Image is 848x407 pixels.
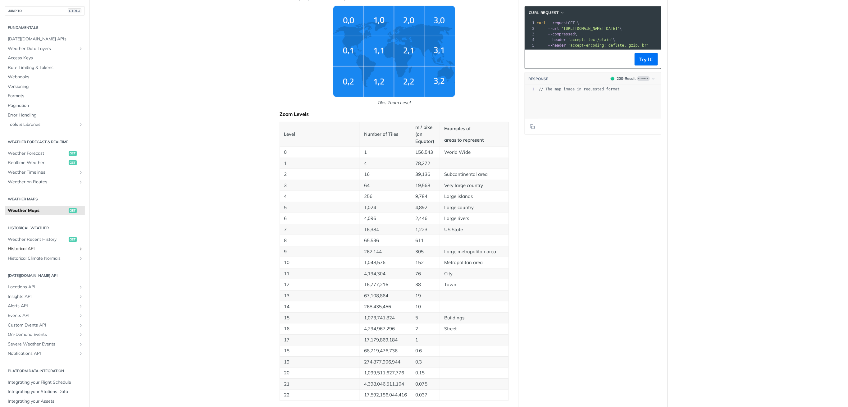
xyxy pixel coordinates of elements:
[284,369,356,377] p: 20
[611,77,614,80] span: 200
[78,323,83,328] button: Show subpages for Custom Events API
[548,43,566,48] span: --header
[5,225,85,231] h2: Historical Weather
[5,177,85,187] a: Weather on RoutesShow subpages for Weather on Routes
[284,292,356,300] p: 13
[78,246,83,251] button: Show subpages for Historical API
[8,74,83,80] span: Webhooks
[635,53,658,66] button: Try It!
[5,330,85,339] a: On-Demand EventsShow subpages for On-Demand Events
[364,248,407,255] p: 262,144
[8,112,83,118] span: Error Handling
[284,182,356,189] p: 3
[444,182,504,189] p: Very large country
[364,292,407,300] p: 67,108,864
[364,259,407,266] p: 1,048,576
[284,226,356,233] p: 7
[78,351,83,356] button: Show subpages for Notifications API
[444,314,504,322] p: Buildings
[548,21,568,25] span: --request
[364,131,407,138] p: Number of Tiles
[5,44,85,53] a: Weather Data LayersShow subpages for Weather Data Layers
[5,101,85,110] a: Pagination
[415,292,436,300] p: 19
[415,314,436,322] p: 5
[78,180,83,185] button: Show subpages for Weather on Routes
[527,10,567,16] button: cURL Request
[8,294,77,300] span: Insights API
[5,82,85,91] a: Versioning
[415,204,436,211] p: 4,892
[568,38,613,42] span: 'accept: text/plain'
[444,325,504,332] p: Street
[415,182,436,189] p: 19,568
[8,398,83,405] span: Integrating your Assets
[364,381,407,388] p: 4,398,046,511,104
[415,226,436,233] p: 1,223
[415,193,436,200] p: 9,784
[8,55,83,61] span: Access Keys
[8,179,77,185] span: Weather on Routes
[537,32,577,36] span: \
[528,76,549,82] button: RESPONSE
[78,313,83,318] button: Show subpages for Events API
[5,63,85,72] a: Rate Limiting & Tokens
[78,294,83,299] button: Show subpages for Insights API
[415,325,436,332] p: 2
[284,381,356,388] p: 21
[364,160,407,167] p: 4
[8,160,67,166] span: Realtime Weather
[5,387,85,396] a: Integrating your Stations Data
[415,336,436,344] p: 1
[364,193,407,200] p: 256
[5,149,85,158] a: Weather Forecastget
[284,248,356,255] p: 9
[8,341,77,347] span: Severe Weather Events
[5,321,85,330] a: Custom Events APIShow subpages for Custom Events API
[284,314,356,322] p: 15
[5,53,85,63] a: Access Keys
[284,336,356,344] p: 17
[280,6,509,106] span: Tiles Zoom Level
[364,182,407,189] p: 64
[364,215,407,222] p: 4,096
[8,169,77,176] span: Weather Timelines
[364,369,407,377] p: 1,099,511,627,776
[78,122,83,127] button: Show subpages for Tools & Libraries
[8,389,83,395] span: Integrating your Stations Data
[284,204,356,211] p: 5
[8,303,77,309] span: Alerts API
[284,270,356,277] p: 11
[8,313,77,319] span: Events API
[8,246,77,252] span: Historical API
[78,342,83,347] button: Show subpages for Severe Weather Events
[364,347,407,354] p: 68,719,476,736
[539,87,620,91] span: // The map image in requested format
[5,72,85,82] a: Webhooks
[5,206,85,215] a: Weather Mapsget
[415,359,436,366] p: 0.3
[78,170,83,175] button: Show subpages for Weather Timelines
[415,259,436,266] p: 152
[5,378,85,387] a: Integrating your Flight Schedule
[284,237,356,244] p: 8
[8,121,77,128] span: Tools & Libraries
[444,149,504,156] p: World Wide
[444,204,504,211] p: Large country
[444,137,504,144] p: areas to represent
[525,43,536,48] div: 5
[5,368,85,374] h2: Platform DATA integration
[5,282,85,292] a: Locations APIShow subpages for Locations API
[284,347,356,354] p: 18
[415,124,436,145] p: m / pixel (on Equator)
[444,281,504,288] p: Town
[5,273,85,278] h2: [DATE][DOMAIN_NAME] API
[548,26,559,31] span: --url
[5,292,85,301] a: Insights APIShow subpages for Insights API
[364,149,407,156] p: 1
[69,208,77,213] span: get
[5,6,85,16] button: JUMP TOCTRL-/
[8,36,83,42] span: [DATE][DOMAIN_NAME] APIs
[548,32,575,36] span: --compressed
[415,391,436,399] p: 0.037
